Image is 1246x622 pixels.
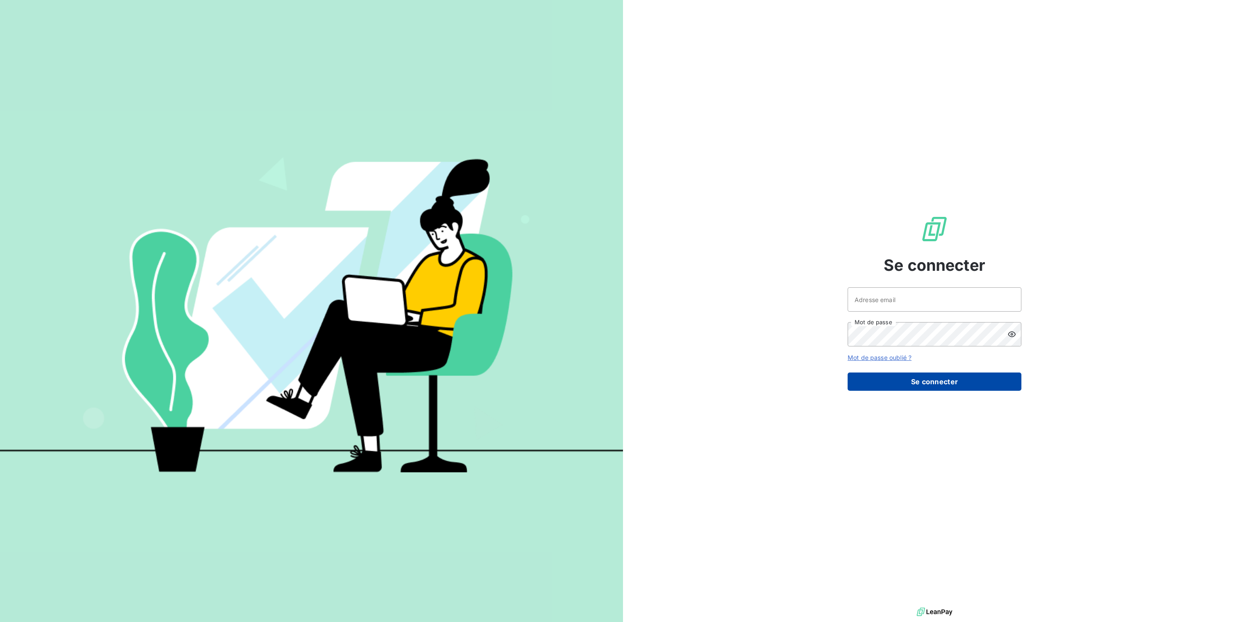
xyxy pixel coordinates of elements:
span: Se connecter [884,253,985,277]
input: placeholder [848,287,1021,312]
button: Se connecter [848,373,1021,391]
a: Mot de passe oublié ? [848,354,911,361]
img: logo [917,605,952,619]
img: Logo LeanPay [921,215,948,243]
